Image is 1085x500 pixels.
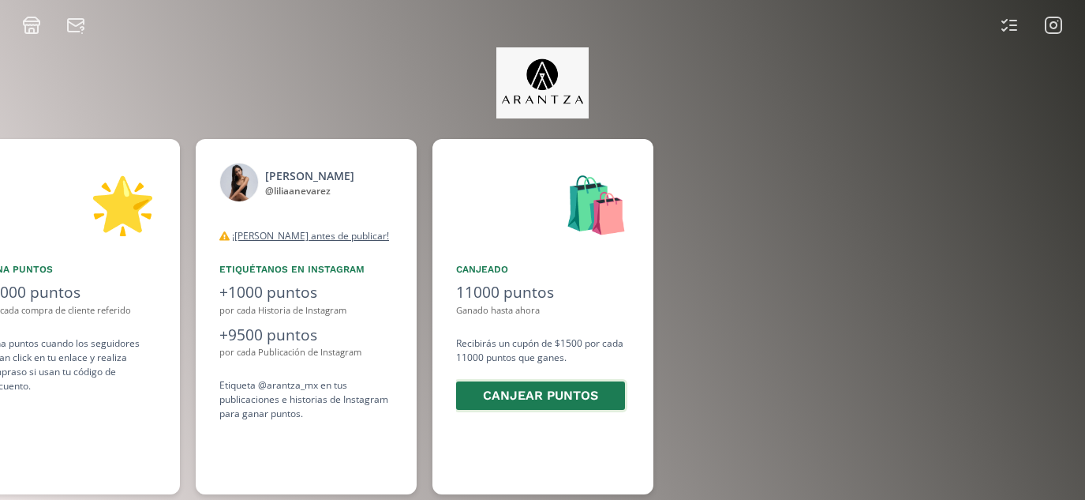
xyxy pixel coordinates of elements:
[219,346,393,359] div: por cada Publicación de Instagram
[496,47,589,118] img: jpq5Bx5xx2a5
[456,336,630,413] div: Recibirás un cupón de $1500 por cada 11000 puntos que ganes.
[219,262,393,276] div: Etiquétanos en Instagram
[456,304,630,318] div: Ganado hasta ahora
[219,281,393,304] div: +1000 puntos
[265,184,354,198] div: @ liliaanevarez
[265,167,354,184] div: [PERSON_NAME]
[219,304,393,318] div: por cada Historia de Instagram
[454,379,627,413] button: Canjear puntos
[219,163,259,202] img: 472866662_2015896602243155_15014156077129679_n.jpg
[456,262,630,276] div: Canjeado
[456,163,630,243] div: 🛍️
[219,378,393,421] div: Etiqueta @arantza_mx en tus publicaciones e historias de Instagram para ganar puntos.
[232,229,389,242] u: ¡[PERSON_NAME] antes de publicar!
[219,324,393,347] div: +9500 puntos
[456,281,630,304] div: 11000 puntos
